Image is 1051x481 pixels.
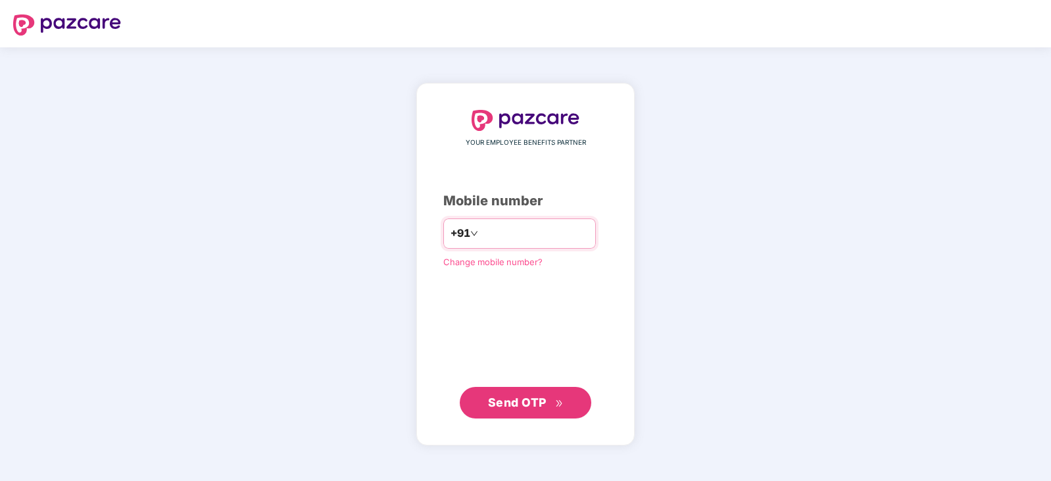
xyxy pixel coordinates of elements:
[470,230,478,238] span: down
[555,399,564,408] span: double-right
[488,395,547,409] span: Send OTP
[460,387,591,418] button: Send OTPdouble-right
[472,110,579,131] img: logo
[13,14,121,36] img: logo
[451,225,470,241] span: +91
[443,191,608,211] div: Mobile number
[466,138,586,148] span: YOUR EMPLOYEE BENEFITS PARTNER
[443,257,543,267] a: Change mobile number?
